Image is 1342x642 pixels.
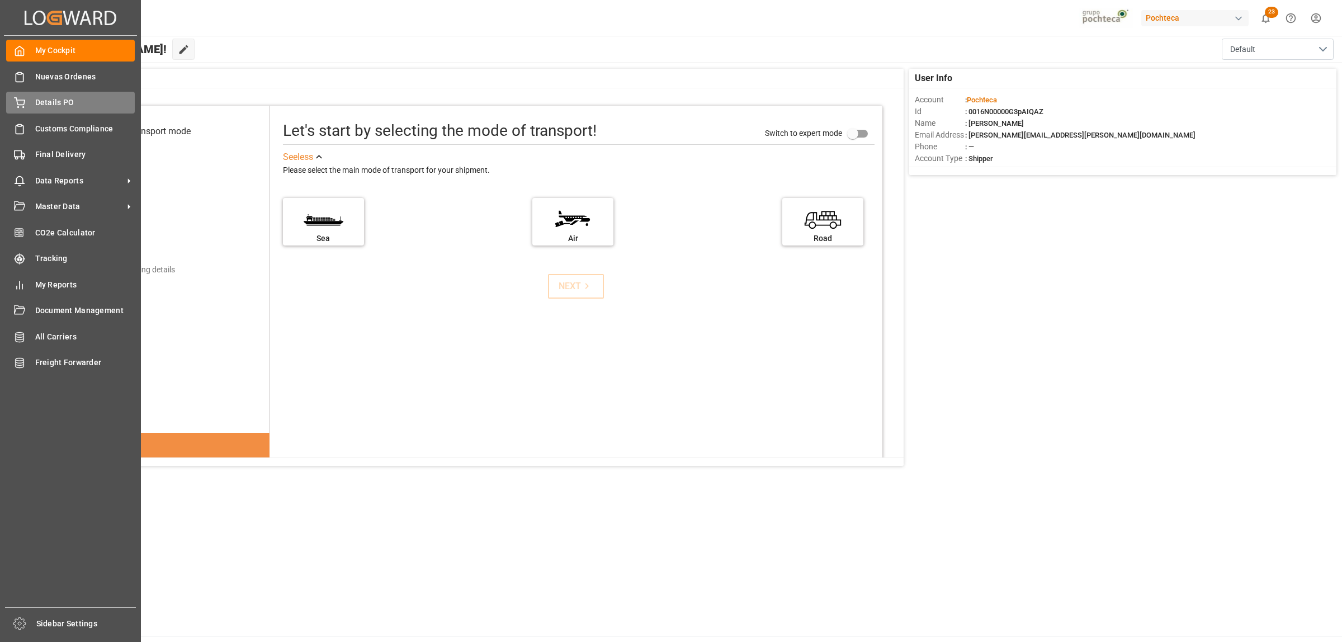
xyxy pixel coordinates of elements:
[35,175,124,187] span: Data Reports
[967,96,997,104] span: Pochteca
[915,153,965,164] span: Account Type
[35,123,135,135] span: Customs Compliance
[6,352,135,374] a: Freight Forwarder
[1079,8,1134,28] img: pochtecaImg.jpg_1689854062.jpg
[915,117,965,129] span: Name
[6,248,135,270] a: Tracking
[1141,7,1253,29] button: Pochteca
[6,92,135,114] a: Details PO
[1230,44,1255,55] span: Default
[35,279,135,291] span: My Reports
[6,273,135,295] a: My Reports
[915,141,965,153] span: Phone
[36,618,136,630] span: Sidebar Settings
[965,154,993,163] span: : Shipper
[559,280,593,293] div: NEXT
[965,131,1195,139] span: : [PERSON_NAME][EMAIL_ADDRESS][PERSON_NAME][DOMAIN_NAME]
[915,94,965,106] span: Account
[6,40,135,62] a: My Cockpit
[6,325,135,347] a: All Carriers
[104,125,191,138] div: Select transport mode
[965,107,1043,116] span: : 0016N00000G3pAIQAZ
[35,201,124,213] span: Master Data
[788,233,858,244] div: Road
[965,96,997,104] span: :
[35,71,135,83] span: Nuevas Ordenes
[283,119,597,143] div: Let's start by selecting the mode of transport!
[765,129,842,138] span: Switch to expert mode
[35,253,135,265] span: Tracking
[35,149,135,160] span: Final Delivery
[538,233,608,244] div: Air
[6,144,135,166] a: Final Delivery
[6,65,135,87] a: Nuevas Ordenes
[1265,7,1278,18] span: 23
[289,233,358,244] div: Sea
[915,129,965,141] span: Email Address
[35,331,135,343] span: All Carriers
[6,117,135,139] a: Customs Compliance
[915,72,952,85] span: User Info
[35,305,135,317] span: Document Management
[548,274,604,299] button: NEXT
[6,300,135,322] a: Document Management
[1253,6,1278,31] button: show 23 new notifications
[35,45,135,56] span: My Cockpit
[965,119,1024,128] span: : [PERSON_NAME]
[915,106,965,117] span: Id
[283,164,875,177] div: Please select the main mode of transport for your shipment.
[35,357,135,369] span: Freight Forwarder
[35,227,135,239] span: CO2e Calculator
[105,264,175,276] div: Add shipping details
[1141,10,1249,26] div: Pochteca
[6,221,135,243] a: CO2e Calculator
[35,97,135,108] span: Details PO
[1222,39,1334,60] button: open menu
[965,143,974,151] span: : —
[283,150,313,164] div: See less
[1278,6,1303,31] button: Help Center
